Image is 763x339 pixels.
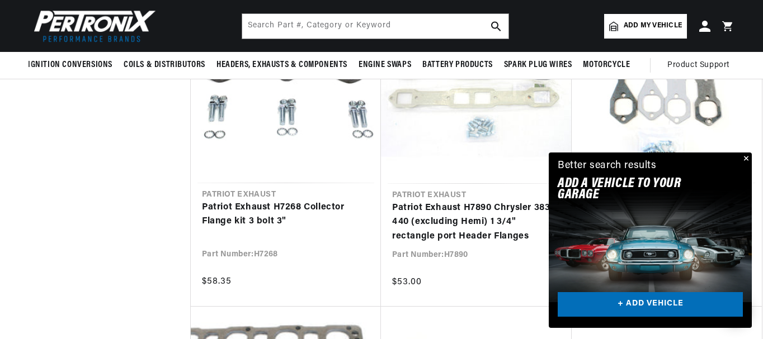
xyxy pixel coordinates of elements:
[216,59,347,71] span: Headers, Exhausts & Components
[577,52,635,78] summary: Motorcycle
[417,52,498,78] summary: Battery Products
[359,59,411,71] span: Engine Swaps
[583,59,630,71] span: Motorcycle
[242,14,508,39] input: Search Part #, Category or Keyword
[558,158,657,174] div: Better search results
[558,178,715,201] h2: Add A VEHICLE to your garage
[667,59,729,71] span: Product Support
[28,7,157,45] img: Pertronix
[738,152,752,166] button: Close
[28,52,118,78] summary: Ignition Conversions
[392,201,561,244] a: Patriot Exhaust H7890 Chrysler 383-440 (excluding Hemi) 1 3/4" rectangle port Header Flanges
[667,52,735,79] summary: Product Support
[624,21,682,31] span: Add my vehicle
[353,52,417,78] summary: Engine Swaps
[484,14,508,39] button: search button
[422,59,493,71] span: Battery Products
[211,52,353,78] summary: Headers, Exhausts & Components
[124,59,205,71] span: Coils & Distributors
[28,59,112,71] span: Ignition Conversions
[118,52,211,78] summary: Coils & Distributors
[504,59,572,71] span: Spark Plug Wires
[202,200,370,229] a: Patriot Exhaust H7268 Collector Flange kit 3 bolt 3"
[498,52,578,78] summary: Spark Plug Wires
[604,14,687,39] a: Add my vehicle
[558,292,743,317] a: + ADD VEHICLE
